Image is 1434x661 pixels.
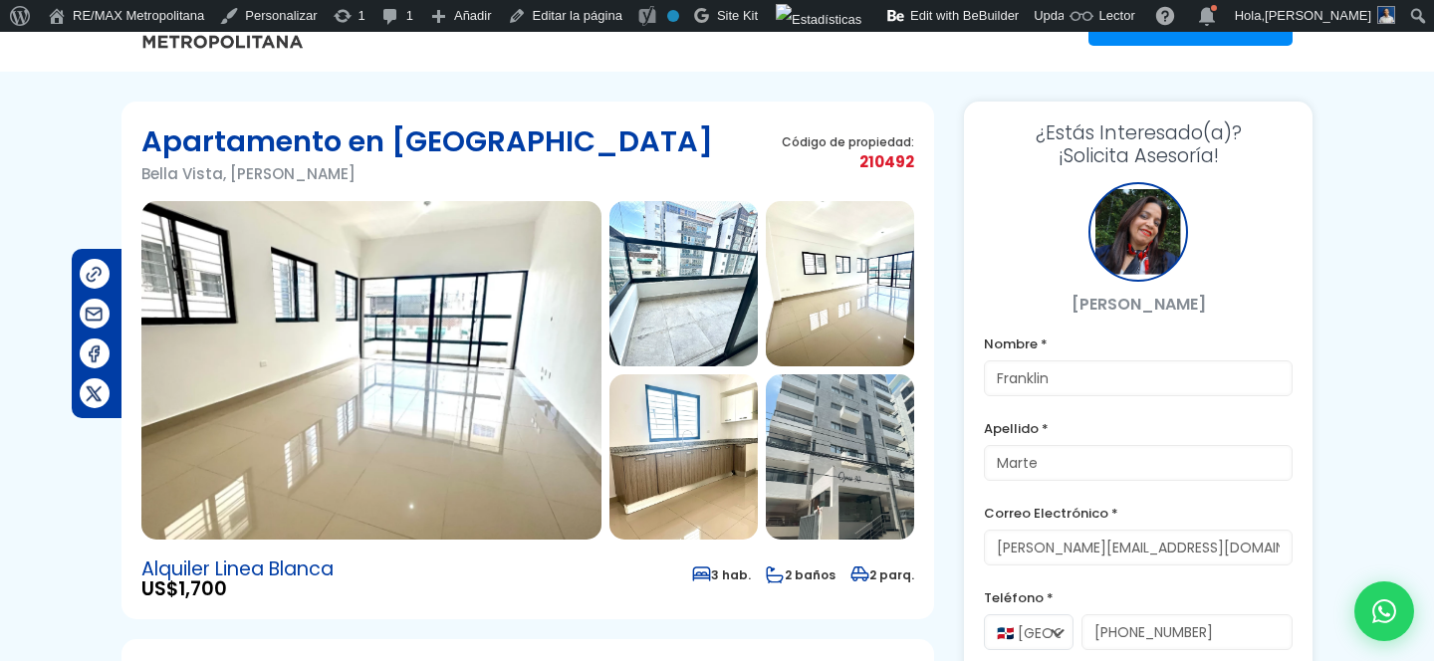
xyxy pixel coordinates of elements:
[609,201,758,366] img: Apartamento en Bella Vista
[692,566,751,583] span: 3 hab.
[717,8,758,23] span: Site Kit
[984,292,1293,317] p: [PERSON_NAME]
[178,575,227,602] span: 1,700
[84,343,105,364] img: Compartir
[984,331,1293,356] label: Nombre *
[84,264,105,285] img: Compartir
[850,566,914,583] span: 2 parq.
[766,566,836,583] span: 2 baños
[984,121,1293,167] h3: ¡Solicita Asesoría!
[141,579,334,599] span: US$
[782,149,914,174] span: 210492
[984,585,1293,610] label: Teléfono *
[984,416,1293,441] label: Apellido *
[984,501,1293,526] label: Correo Electrónico *
[667,10,679,22] div: No indexar
[141,121,713,161] h1: Apartamento en [GEOGRAPHIC_DATA]
[1081,614,1293,650] input: 123-456-7890
[84,304,105,325] img: Compartir
[84,383,105,404] img: Compartir
[782,134,914,149] span: Código de propiedad:
[766,374,914,540] img: Apartamento en Bella Vista
[141,201,601,540] img: Apartamento en Bella Vista
[141,559,334,579] span: Alquiler Linea Blanca
[984,121,1293,144] span: ¿Estás Interesado(a)?
[766,201,914,366] img: Apartamento en Bella Vista
[1088,182,1188,282] div: Yaneris Fajardo
[776,4,861,36] img: Visitas de 48 horas. Haz clic para ver más estadísticas del sitio.
[1265,8,1371,23] span: [PERSON_NAME]
[141,161,713,186] p: Bella Vista, [PERSON_NAME]
[609,374,758,540] img: Apartamento en Bella Vista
